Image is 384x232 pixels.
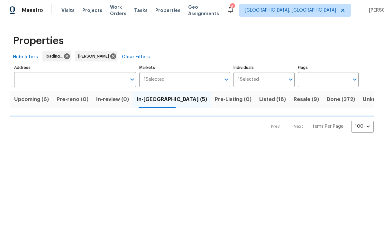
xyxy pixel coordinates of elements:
[351,118,374,135] div: 100
[215,95,251,104] span: Pre-Listing (0)
[119,51,152,63] button: Clear Filters
[245,7,336,14] span: [GEOGRAPHIC_DATA], [GEOGRAPHIC_DATA]
[57,95,88,104] span: Pre-reno (0)
[298,66,359,70] label: Flags
[82,7,102,14] span: Projects
[259,95,286,104] span: Listed (18)
[14,66,136,70] label: Address
[13,38,64,44] span: Properties
[61,7,75,14] span: Visits
[265,121,374,133] nav: Pagination Navigation
[22,7,43,14] span: Maestro
[78,53,112,60] span: [PERSON_NAME]
[188,4,219,17] span: Geo Assignments
[96,95,129,104] span: In-review (0)
[122,53,150,61] span: Clear Filters
[238,77,259,82] span: 1 Selected
[139,66,231,70] label: Markets
[137,95,207,104] span: In-[GEOGRAPHIC_DATA] (5)
[13,53,38,61] span: Hide filters
[75,51,117,61] div: [PERSON_NAME]
[10,51,41,63] button: Hide filters
[294,95,319,104] span: Resale (9)
[230,4,234,10] div: 6
[128,75,137,84] button: Open
[233,66,294,70] label: Individuals
[110,4,126,17] span: Work Orders
[311,123,343,130] p: Items Per Page
[286,75,295,84] button: Open
[350,75,359,84] button: Open
[327,95,355,104] span: Done (372)
[222,75,231,84] button: Open
[155,7,180,14] span: Properties
[42,51,71,61] div: loading...
[14,95,49,104] span: Upcoming (6)
[144,77,165,82] span: 1 Selected
[46,53,65,60] span: loading...
[134,8,148,13] span: Tasks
